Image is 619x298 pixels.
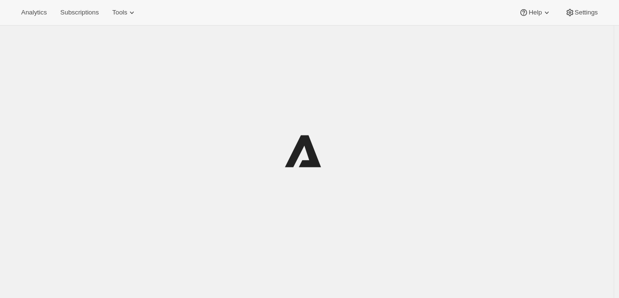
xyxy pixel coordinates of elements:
[106,6,142,19] button: Tools
[21,9,47,16] span: Analytics
[559,6,604,19] button: Settings
[529,9,542,16] span: Help
[60,9,99,16] span: Subscriptions
[513,6,557,19] button: Help
[15,6,52,19] button: Analytics
[575,9,598,16] span: Settings
[54,6,104,19] button: Subscriptions
[112,9,127,16] span: Tools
